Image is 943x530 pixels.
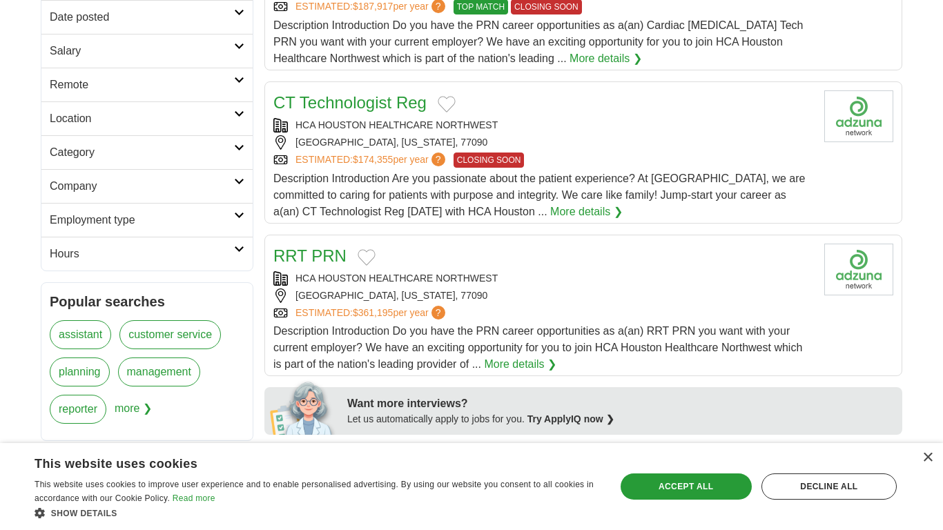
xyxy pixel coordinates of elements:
img: apply-iq-scientist.png [270,380,337,435]
a: assistant [50,320,111,349]
h2: Category [50,144,234,161]
span: Description Introduction Do you have the PRN career opportunities as a(an) RRT PRN you want with ... [273,325,802,370]
a: customer service [119,320,221,349]
a: More details ❯ [570,50,642,67]
div: Accept all [621,473,752,500]
div: [GEOGRAPHIC_DATA], [US_STATE], 77090 [273,288,813,303]
div: HCA HOUSTON HEALTHCARE NORTHWEST [273,271,813,286]
span: CLOSING SOON [454,153,525,168]
a: CT Technologist Reg [273,93,427,112]
a: More details ❯ [550,204,623,220]
a: Company [41,169,253,203]
a: Employment type [41,203,253,237]
h2: Location [50,110,234,127]
div: Show details [35,506,598,520]
a: Try ApplyIQ now ❯ [527,413,614,424]
a: Hours [41,237,253,271]
a: More details ❯ [484,356,556,373]
div: Let us automatically apply to jobs for you. [347,412,894,426]
span: $187,917 [353,1,393,12]
img: Company logo [824,90,893,142]
h2: Company [50,178,234,195]
h2: Salary [50,43,234,59]
a: Read more, opens a new window [173,493,215,503]
a: Remote [41,68,253,101]
span: Description Introduction Are you passionate about the patient experience? At [GEOGRAPHIC_DATA], w... [273,173,805,217]
div: Decline all [761,473,897,500]
span: $361,195 [353,307,393,318]
a: reporter [50,395,106,424]
a: management [118,357,200,386]
div: Want more interviews? [347,395,894,412]
span: ? [431,306,445,320]
span: $174,355 [353,154,393,165]
a: RRT PRN [273,246,347,265]
span: ? [431,153,445,166]
button: Add to favorite jobs [358,249,376,266]
a: ESTIMATED:$174,355per year? [295,153,448,168]
a: Salary [41,34,253,68]
span: Show details [51,509,117,518]
a: ESTIMATED:$361,195per year? [295,306,448,320]
h2: Popular searches [50,291,244,312]
span: more ❯ [115,395,152,432]
a: Location [41,101,253,135]
a: planning [50,357,110,386]
span: This website uses cookies to improve user experience and to enable personalised advertising. By u... [35,480,594,503]
span: Description Introduction Do you have the PRN career opportunities as a(an) Cardiac [MEDICAL_DATA]... [273,19,803,64]
div: This website uses cookies [35,451,563,472]
div: Close [922,453,933,463]
h2: Hours [50,246,234,262]
img: Company logo [824,244,893,295]
button: Add to favorite jobs [438,96,456,112]
a: Category [41,135,253,169]
div: HCA HOUSTON HEALTHCARE NORTHWEST [273,118,813,132]
h2: Remote [50,77,234,93]
h2: Employment type [50,212,234,228]
h2: Date posted [50,9,234,26]
div: [GEOGRAPHIC_DATA], [US_STATE], 77090 [273,135,813,150]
